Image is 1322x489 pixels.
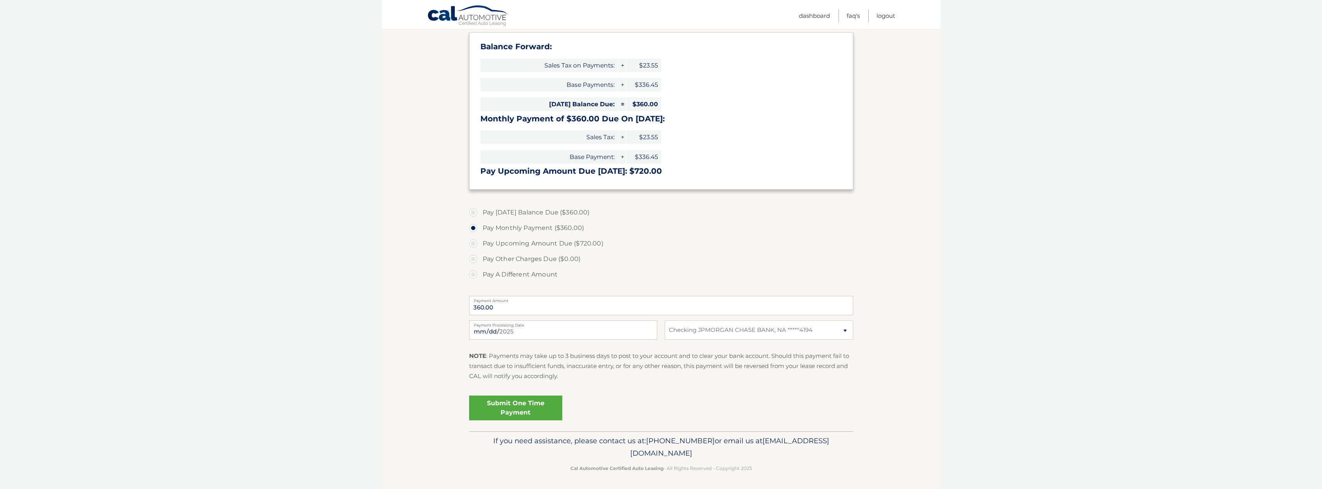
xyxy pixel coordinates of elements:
label: Pay Other Charges Due ($0.00) [469,251,853,267]
a: FAQ's [847,9,860,22]
h3: Balance Forward: [480,42,842,52]
a: Dashboard [799,9,830,22]
span: $360.00 [626,97,661,111]
a: Logout [877,9,895,22]
p: : Payments may take up to 3 business days to post to your account and to clear your bank account.... [469,351,853,382]
a: Cal Automotive [427,5,509,28]
span: + [618,59,626,72]
input: Payment Amount [469,296,853,315]
span: [PHONE_NUMBER] [646,436,715,445]
label: Payment Amount [469,296,853,302]
p: - All Rights Reserved - Copyright 2025 [474,464,848,472]
h3: Pay Upcoming Amount Due [DATE]: $720.00 [480,166,842,176]
label: Pay Monthly Payment ($360.00) [469,220,853,236]
span: $336.45 [626,78,661,92]
strong: Cal Automotive Certified Auto Leasing [570,465,664,471]
span: Base Payment: [480,150,618,164]
h3: Monthly Payment of $360.00 Due On [DATE]: [480,114,842,124]
span: Base Payments: [480,78,618,92]
span: Sales Tax on Payments: [480,59,618,72]
span: [EMAIL_ADDRESS][DOMAIN_NAME] [630,436,829,458]
label: Pay [DATE] Balance Due ($360.00) [469,205,853,220]
label: Pay A Different Amount [469,267,853,282]
span: = [618,97,626,111]
a: Submit One Time Payment [469,396,562,420]
span: + [618,150,626,164]
span: $23.55 [626,59,661,72]
label: Payment Processing Date [469,320,657,327]
input: Payment Date [469,320,657,340]
span: $23.55 [626,130,661,144]
span: [DATE] Balance Due: [480,97,618,111]
span: + [618,78,626,92]
strong: NOTE [469,352,486,359]
span: $336.45 [626,150,661,164]
span: + [618,130,626,144]
span: Sales Tax: [480,130,618,144]
p: If you need assistance, please contact us at: or email us at [474,435,848,460]
label: Pay Upcoming Amount Due ($720.00) [469,236,853,251]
